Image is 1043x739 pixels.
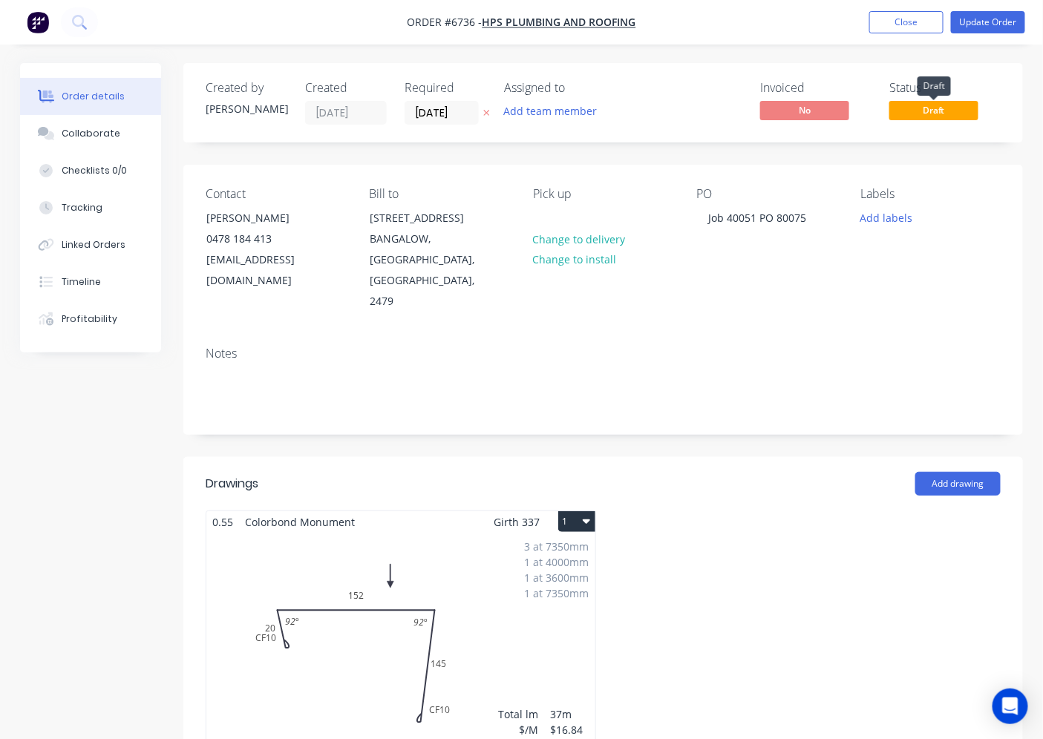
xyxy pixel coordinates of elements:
[918,76,951,96] div: Draft
[194,207,342,292] div: [PERSON_NAME]0478 184 413[EMAIL_ADDRESS][DOMAIN_NAME]
[20,226,161,263] button: Linked Orders
[370,229,494,312] div: BANGALOW, [GEOGRAPHIC_DATA], [GEOGRAPHIC_DATA], 2479
[951,11,1025,33] button: Update Order
[760,101,849,119] span: No
[483,16,636,30] a: HPS Plumbing and Roofing
[20,152,161,189] button: Checklists 0/0
[525,249,624,269] button: Change to install
[206,187,346,201] div: Contact
[697,207,819,229] div: Job 40051 PO 80075
[20,78,161,115] button: Order details
[20,189,161,226] button: Tracking
[697,187,837,201] div: PO
[525,554,589,570] div: 1 at 4000mm
[206,101,287,116] div: [PERSON_NAME]
[206,81,287,95] div: Created by
[408,16,483,30] span: Order #6736 -
[358,207,506,312] div: [STREET_ADDRESS]BANGALOW, [GEOGRAPHIC_DATA], [GEOGRAPHIC_DATA], 2479
[525,539,589,554] div: 3 at 7350mm
[62,164,127,177] div: Checklists 0/0
[993,689,1028,724] div: Open Intercom Messenger
[889,81,1001,95] div: Status
[760,81,872,95] div: Invoiced
[558,511,595,532] button: 1
[206,249,330,291] div: [EMAIL_ADDRESS][DOMAIN_NAME]
[370,187,510,201] div: Bill to
[852,207,921,227] button: Add labels
[860,187,1001,201] div: Labels
[494,511,540,533] span: Girth 337
[496,101,605,121] button: Add team member
[869,11,944,33] button: Close
[499,706,539,722] div: Total lm
[62,312,117,326] div: Profitability
[551,706,589,722] div: 37m
[551,722,589,738] div: $16.84
[62,238,125,252] div: Linked Orders
[62,127,120,140] div: Collaborate
[62,90,125,103] div: Order details
[889,101,978,119] span: Draft
[525,585,589,601] div: 1 at 7350mm
[62,201,102,214] div: Tracking
[525,229,633,249] button: Change to delivery
[305,81,387,95] div: Created
[239,511,361,533] span: Colorbond Monument
[499,722,539,738] div: $/M
[370,208,494,229] div: [STREET_ADDRESS]
[62,275,101,289] div: Timeline
[206,208,330,229] div: [PERSON_NAME]
[206,229,330,249] div: 0478 184 413
[405,81,486,95] div: Required
[206,475,258,493] div: Drawings
[504,101,605,121] button: Add team member
[27,11,49,33] img: Factory
[206,511,239,533] span: 0.55
[504,81,653,95] div: Assigned to
[206,346,1001,361] div: Notes
[20,300,161,338] button: Profitability
[20,263,161,300] button: Timeline
[533,187,673,201] div: Pick up
[525,570,589,585] div: 1 at 3600mm
[20,115,161,152] button: Collaborate
[915,472,1001,496] button: Add drawing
